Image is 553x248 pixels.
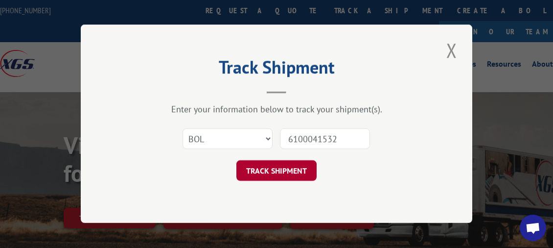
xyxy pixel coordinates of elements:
button: TRACK SHIPMENT [236,161,317,181]
a: Open chat [520,215,546,241]
button: Close modal [443,37,460,64]
input: Number(s) [280,129,370,149]
h2: Track Shipment [130,60,423,79]
div: Enter your information below to track your shipment(s). [130,104,423,115]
